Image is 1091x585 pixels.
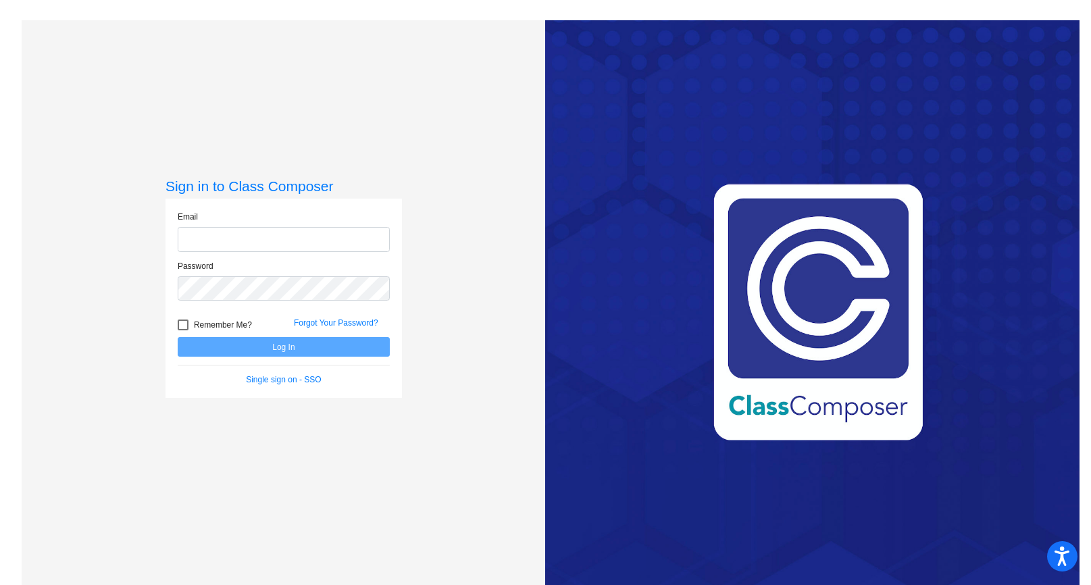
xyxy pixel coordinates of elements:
label: Email [178,211,198,223]
a: Single sign on - SSO [246,375,321,384]
button: Log In [178,337,390,357]
h3: Sign in to Class Composer [166,178,402,195]
span: Remember Me? [194,317,252,333]
label: Password [178,260,213,272]
a: Forgot Your Password? [294,318,378,328]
